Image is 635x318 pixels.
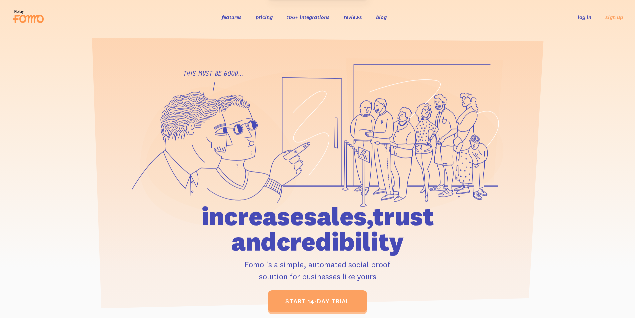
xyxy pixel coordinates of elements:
[287,14,330,20] a: 106+ integrations
[163,204,472,254] h1: increase sales, trust and credibility
[256,14,273,20] a: pricing
[578,14,591,20] a: log in
[344,14,362,20] a: reviews
[376,14,387,20] a: blog
[222,14,242,20] a: features
[268,290,367,312] a: start 14-day trial
[163,258,472,282] p: Fomo is a simple, automated social proof solution for businesses like yours
[605,14,623,21] a: sign up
